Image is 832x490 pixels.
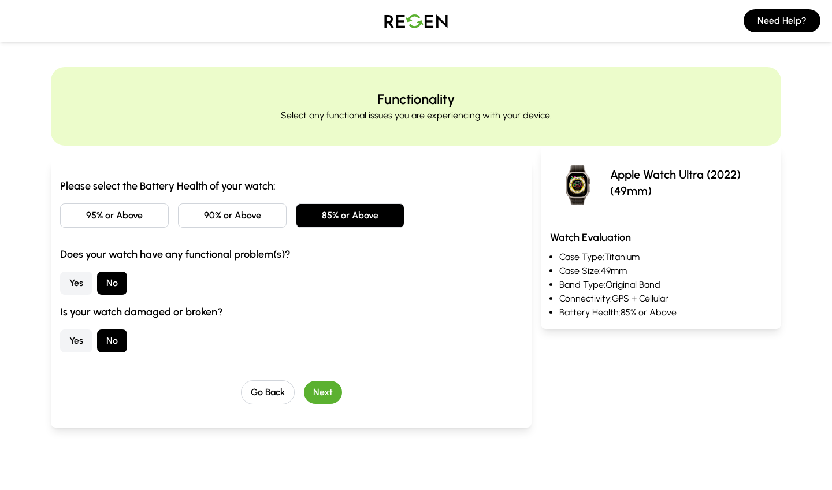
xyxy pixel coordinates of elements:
h3: Please select the Battery Health of your watch: [60,178,522,194]
button: 90% or Above [178,203,287,228]
button: Yes [60,329,92,352]
button: Go Back [241,380,295,404]
li: Case Size: 49mm [559,264,772,278]
button: 95% or Above [60,203,169,228]
button: 85% or Above [296,203,404,228]
button: No [97,272,127,295]
button: No [97,329,127,352]
h3: Watch Evaluation [550,229,772,246]
li: Case Type: Titanium [559,250,772,264]
li: Battery Health: 85% or Above [559,306,772,320]
button: Next [304,381,342,404]
button: Need Help? [744,9,820,32]
li: Band Type: Original Band [559,278,772,292]
p: Select any functional issues you are experiencing with your device. [281,109,552,122]
h3: Does your watch have any functional problem(s)? [60,246,522,262]
img: Apple Watch Ultra (2022) [550,155,606,210]
h3: Is your watch damaged or broken? [60,304,522,320]
button: Yes [60,272,92,295]
li: Connectivity: GPS + Cellular [559,292,772,306]
img: Logo [376,5,456,37]
p: Apple Watch Ultra (2022) (49mm) [610,166,772,199]
h2: Functionality [377,90,455,109]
